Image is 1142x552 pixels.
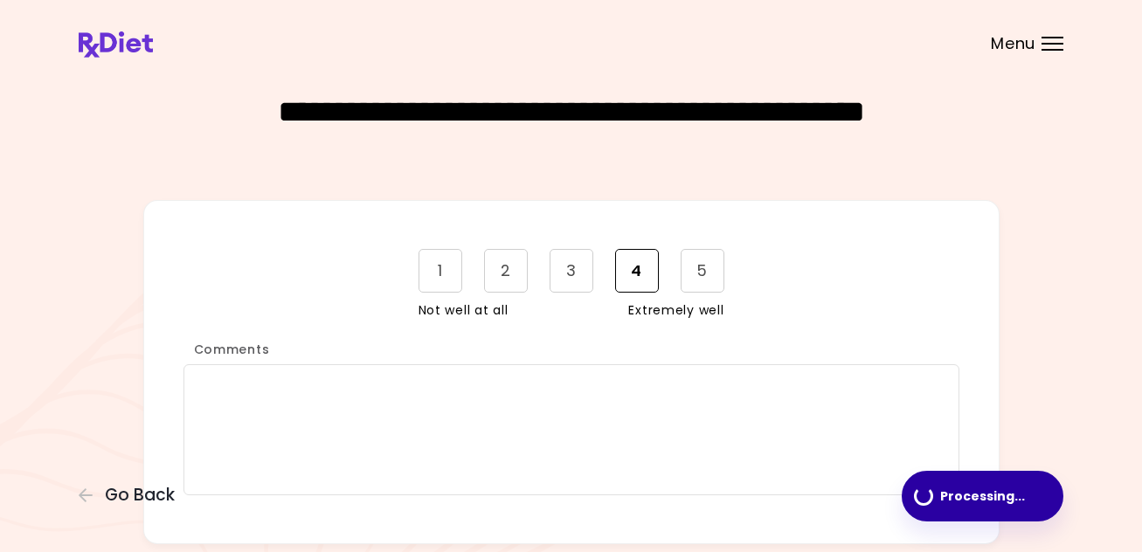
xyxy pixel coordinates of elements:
[681,249,724,293] div: 5
[991,36,1035,52] span: Menu
[484,249,528,293] div: 2
[79,486,183,505] button: Go Back
[79,31,153,58] img: RxDiet
[940,490,1025,502] span: Processing ...
[419,297,509,325] span: Not well at all
[615,249,659,293] div: 4
[183,341,270,358] label: Comments
[105,486,175,505] span: Go Back
[902,471,1063,521] button: Processing...
[628,297,723,325] span: Extremely well
[550,249,593,293] div: 3
[419,249,462,293] div: 1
